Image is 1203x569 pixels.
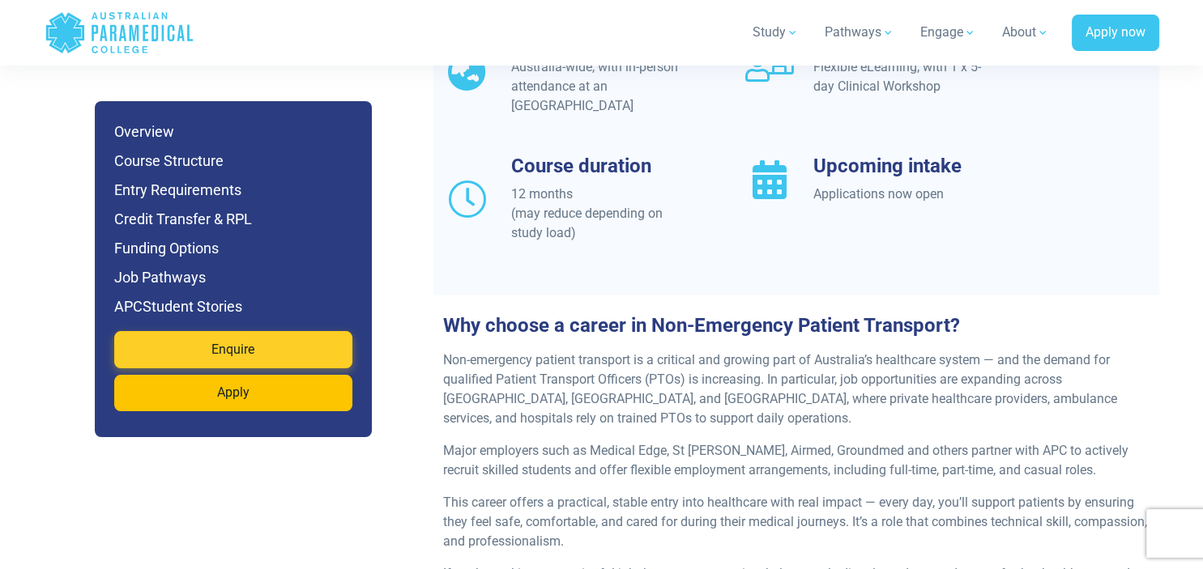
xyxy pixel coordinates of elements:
a: Pathways [815,10,904,55]
a: Apply now [1072,15,1159,52]
div: Applications now open [813,185,989,204]
a: Australian Paramedical College [45,6,194,59]
div: Australia-wide, with in-person attendance at an [GEOGRAPHIC_DATA] [511,57,687,116]
p: Non-emergency patient transport is a critical and growing part of Australia’s healthcare system —... [443,350,1150,428]
p: This career offers a practical, stable entry into healthcare with real impact — every day, you’ll... [443,493,1150,551]
h3: Course duration [511,155,687,178]
div: Flexible eLearning, with 1 x 5-day Clinical Workshop [813,57,989,96]
h3: Upcoming intake [813,155,989,178]
a: About [992,10,1059,55]
div: 12 months (may reduce depending on study load) [511,185,687,243]
a: Engage [911,10,986,55]
p: Major employers such as Medical Edge, St [PERSON_NAME], Airmed, Groundmed and others partner with... [443,441,1150,480]
a: Study [743,10,808,55]
h3: Why choose a career in Non-Emergency Patient Transport? [433,314,1159,338]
